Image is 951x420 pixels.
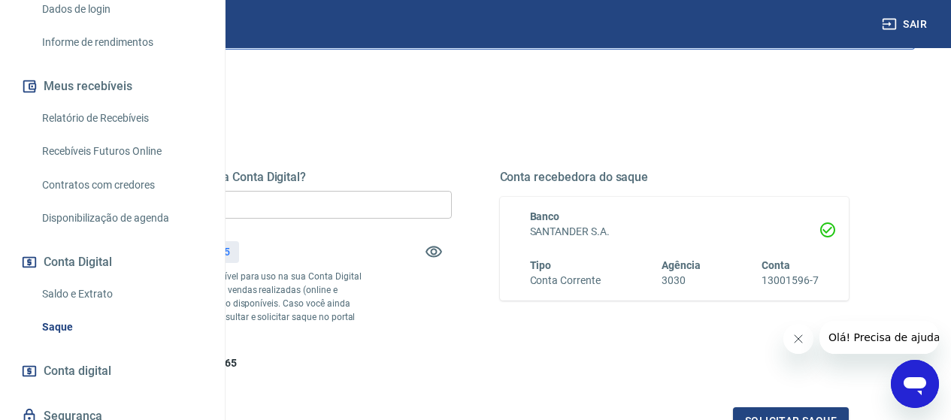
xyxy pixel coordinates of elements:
span: Olá! Precisa de ajuda? [9,11,126,23]
a: Relatório de Recebíveis [36,103,207,134]
h5: Quanto deseja sacar da Conta Digital? [102,170,452,185]
iframe: Botão para abrir a janela de mensagens [891,360,939,408]
button: Sair [879,11,933,38]
h6: 13001596-7 [762,273,819,289]
h6: Conta Corrente [530,273,601,289]
iframe: Fechar mensagem [783,324,813,354]
button: Meus recebíveis [18,70,207,103]
a: Informe de rendimentos [36,27,207,58]
p: R$ 872,65 [183,244,230,260]
h5: Conta recebedora do saque [500,170,850,185]
a: Saldo e Extrato [36,279,207,310]
iframe: Mensagem da empresa [819,321,939,354]
button: Conta Digital [18,246,207,279]
a: Disponibilização de agenda [36,203,207,234]
p: *Corresponde ao saldo disponível para uso na sua Conta Digital Vindi. Incluindo os valores das ve... [102,270,364,337]
span: Agência [662,259,701,271]
span: Tipo [530,259,552,271]
a: Recebíveis Futuros Online [36,136,207,167]
h6: SANTANDER S.A. [530,224,819,240]
span: Conta digital [44,361,111,382]
a: Saque [36,312,207,343]
span: Conta [762,259,790,271]
span: R$ 872,65 [189,357,237,369]
span: Banco [530,210,560,222]
a: Contratos com credores [36,170,207,201]
h6: 3030 [662,273,701,289]
a: Conta digital [18,355,207,388]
